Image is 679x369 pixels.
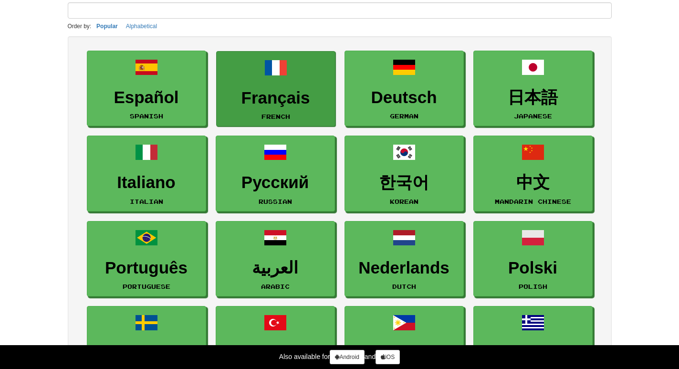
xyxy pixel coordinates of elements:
[87,221,206,297] a: PortuguêsPortuguese
[221,173,330,192] h3: Русский
[92,259,201,277] h3: Português
[92,173,201,192] h3: Italiano
[68,23,92,30] small: Order by:
[216,136,335,211] a: РусскийRussian
[216,221,335,297] a: العربيةArabic
[345,136,464,211] a: 한국어Korean
[376,350,400,364] a: iOS
[390,113,418,119] small: German
[123,283,170,290] small: Portuguese
[519,283,547,290] small: Polish
[345,51,464,127] a: DeutschGerman
[473,136,593,211] a: 中文Mandarin Chinese
[350,88,459,107] h3: Deutsch
[92,88,201,107] h3: Español
[473,51,593,127] a: 日本語Japanese
[130,113,163,119] small: Spanish
[479,173,587,192] h3: 中文
[261,113,290,120] small: French
[221,344,330,362] h3: Türkçe
[514,113,552,119] small: Japanese
[123,21,160,32] button: Alphabetical
[87,51,206,127] a: EspañolSpanish
[87,136,206,211] a: ItalianoItalian
[350,259,459,277] h3: Nederlands
[392,283,416,290] small: Dutch
[221,89,330,107] h3: Français
[495,198,571,205] small: Mandarin Chinese
[261,283,290,290] small: Arabic
[216,51,335,127] a: FrançaisFrench
[130,198,163,205] small: Italian
[390,198,418,205] small: Korean
[94,21,121,32] button: Popular
[345,221,464,297] a: NederlandsDutch
[479,259,587,277] h3: Polski
[479,344,587,362] h3: Ελληνικά
[259,198,292,205] small: Russian
[350,344,459,362] h3: Tagalog
[221,259,330,277] h3: العربية
[479,88,587,107] h3: 日本語
[92,344,201,362] h3: Svenska
[330,350,364,364] a: Android
[350,173,459,192] h3: 한국어
[473,221,593,297] a: PolskiPolish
